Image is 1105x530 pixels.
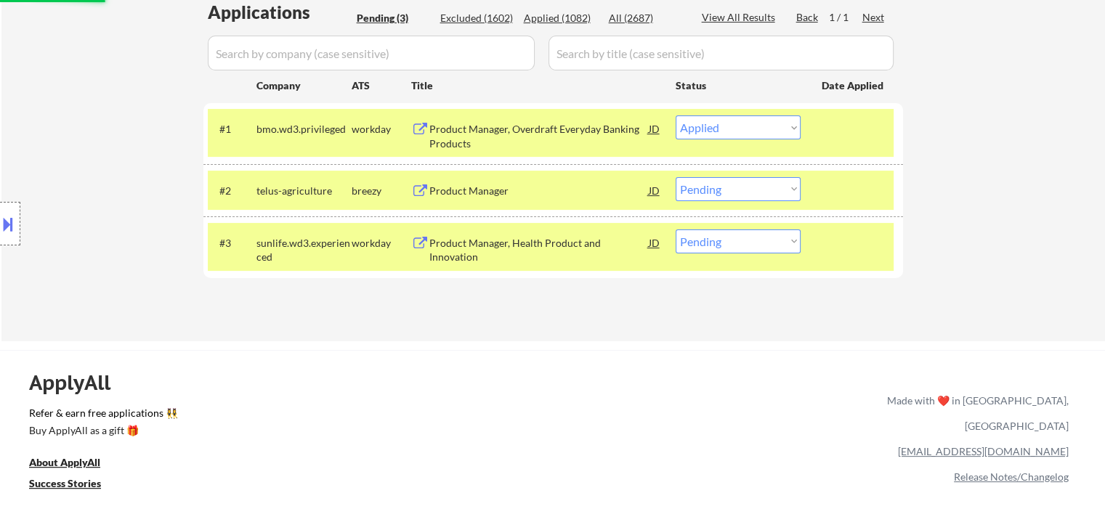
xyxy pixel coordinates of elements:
[440,11,513,25] div: Excluded (1602)
[549,36,894,70] input: Search by title (case sensitive)
[647,229,662,256] div: JD
[429,184,649,198] div: Product Manager
[647,115,662,142] div: JD
[208,4,352,21] div: Applications
[357,11,429,25] div: Pending (3)
[208,36,535,70] input: Search by company (case sensitive)
[822,78,886,93] div: Date Applied
[29,425,174,436] div: Buy ApplyAll as a gift 🎁
[29,408,583,423] a: Refer & earn free applications 👯‍♀️
[352,78,411,93] div: ATS
[796,10,819,25] div: Back
[29,456,100,468] u: About ApplyAll
[429,236,649,264] div: Product Manager, Health Product and Innovation
[954,470,1069,483] a: Release Notes/Changelog
[702,10,780,25] div: View All Results
[862,10,886,25] div: Next
[256,78,352,93] div: Company
[829,10,862,25] div: 1 / 1
[29,423,174,441] a: Buy ApplyAll as a gift 🎁
[256,236,352,264] div: sunlife.wd3.experienced
[29,370,127,395] div: ApplyAll
[29,476,121,494] a: Success Stories
[29,455,121,473] a: About ApplyAll
[524,11,596,25] div: Applied (1082)
[647,177,662,203] div: JD
[256,122,352,136] div: bmo.wd3.privileged
[256,184,352,198] div: telus-agriculture
[411,78,662,93] div: Title
[609,11,681,25] div: All (2687)
[898,445,1069,457] a: [EMAIL_ADDRESS][DOMAIN_NAME]
[429,122,649,150] div: Product Manager, Overdraft Everyday Banking Products
[352,122,411,136] div: workday
[676,72,801,98] div: Status
[29,477,101,489] u: Success Stories
[352,236,411,250] div: workday
[352,184,411,198] div: breezy
[881,388,1069,439] div: Made with ❤️ in [GEOGRAPHIC_DATA], [GEOGRAPHIC_DATA]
